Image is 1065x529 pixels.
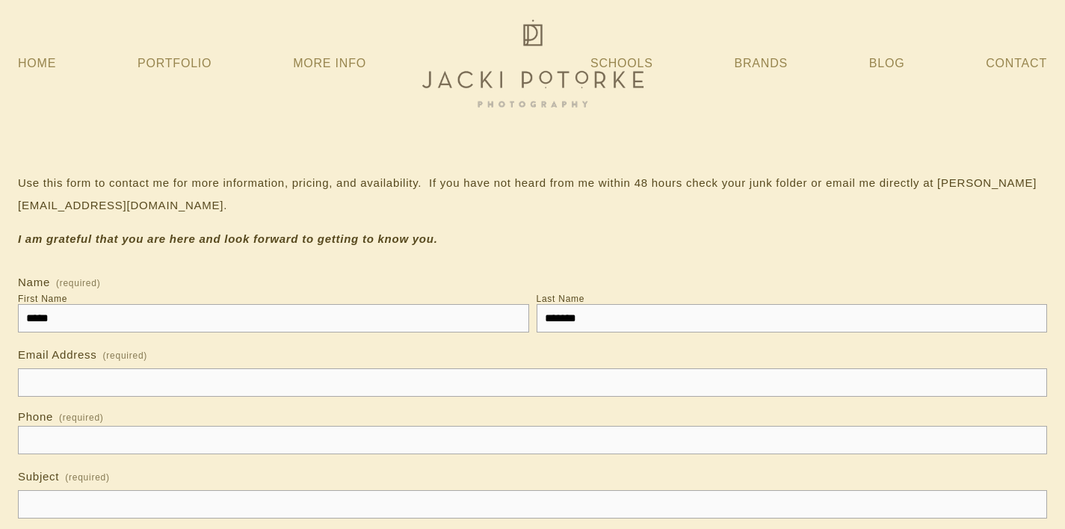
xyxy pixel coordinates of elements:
[18,276,50,288] span: Name
[59,413,104,422] span: (required)
[18,294,67,304] div: First Name
[590,50,653,77] a: Schools
[735,50,788,77] a: Brands
[537,294,585,304] div: Last Name
[413,16,652,111] img: Jacki Potorke Sacramento Family Photographer
[103,346,148,365] span: (required)
[18,470,59,483] span: Subject
[869,50,905,77] a: Blog
[65,468,110,487] span: (required)
[18,50,56,77] a: Home
[18,232,438,245] em: I am grateful that you are here and look forward to getting to know you.
[293,50,366,77] a: More Info
[986,50,1047,77] a: Contact
[56,279,101,288] span: (required)
[138,57,212,69] a: Portfolio
[18,410,53,423] span: Phone
[18,172,1047,217] p: Use this form to contact me for more information, pricing, and availability. If you have not hear...
[18,348,97,361] span: Email Address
